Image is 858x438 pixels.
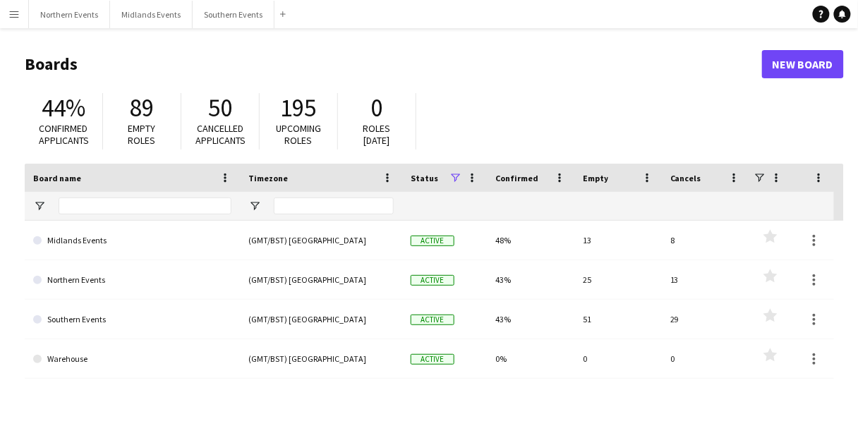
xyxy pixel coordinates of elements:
span: 195 [281,92,317,123]
a: Southern Events [33,300,231,339]
div: 43% [487,260,574,299]
button: Open Filter Menu [33,200,46,212]
div: 0 [574,339,662,378]
span: Timezone [248,173,288,183]
div: (GMT/BST) [GEOGRAPHIC_DATA] [240,300,402,339]
span: Empty roles [128,122,156,147]
span: Cancelled applicants [195,122,246,147]
span: Confirmed [495,173,538,183]
span: 0 [371,92,383,123]
div: 48% [487,221,574,260]
span: 89 [130,92,154,123]
div: 0 [662,339,749,378]
div: (GMT/BST) [GEOGRAPHIC_DATA] [240,260,402,299]
div: 0% [487,339,574,378]
span: 50 [208,92,232,123]
button: Midlands Events [110,1,193,28]
span: Cancels [670,173,701,183]
input: Board name Filter Input [59,197,231,214]
div: 29 [662,300,749,339]
a: Midlands Events [33,221,231,260]
button: Northern Events [29,1,110,28]
button: Southern Events [193,1,274,28]
span: Active [411,354,454,365]
span: Board name [33,173,81,183]
span: Upcoming roles [276,122,321,147]
div: 25 [574,260,662,299]
span: Active [411,315,454,325]
div: 51 [574,300,662,339]
div: 43% [487,300,574,339]
span: Active [411,275,454,286]
input: Timezone Filter Input [274,197,394,214]
span: Empty [583,173,608,183]
a: Warehouse [33,339,231,379]
div: 13 [662,260,749,299]
span: Active [411,236,454,246]
button: Open Filter Menu [248,200,261,212]
a: New Board [762,50,844,78]
span: Status [411,173,438,183]
h1: Boards [25,54,762,75]
span: Confirmed applicants [39,122,89,147]
div: (GMT/BST) [GEOGRAPHIC_DATA] [240,221,402,260]
div: 13 [574,221,662,260]
span: 44% [42,92,85,123]
span: Roles [DATE] [363,122,391,147]
a: Northern Events [33,260,231,300]
div: 8 [662,221,749,260]
div: (GMT/BST) [GEOGRAPHIC_DATA] [240,339,402,378]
